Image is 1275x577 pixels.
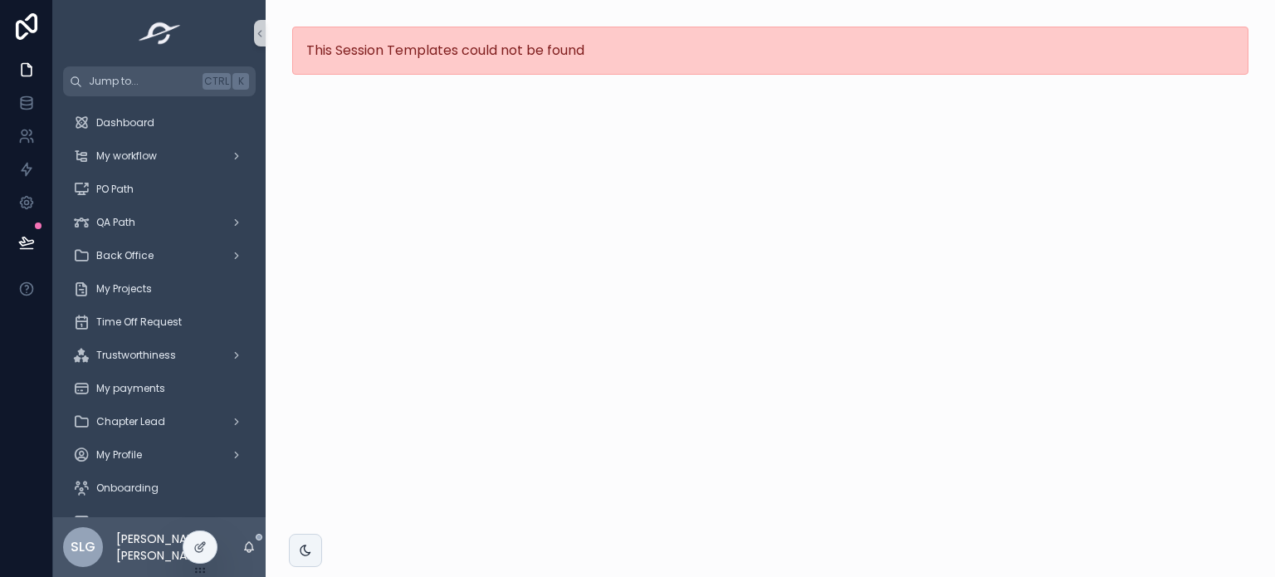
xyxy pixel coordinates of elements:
span: QA Path [96,216,135,229]
a: My workflow [63,141,256,171]
span: Onboarding [96,482,159,495]
a: Dashboard [63,108,256,138]
span: My workflow [96,149,157,163]
span: Value R. Project [96,515,173,528]
button: Jump to...CtrlK [63,66,256,96]
a: Chapter Lead [63,407,256,437]
a: Trustworthiness [63,340,256,370]
span: PO Path [96,183,134,196]
a: Time Off Request [63,307,256,337]
span: My Profile [96,448,142,462]
span: SLG [71,537,95,557]
span: Ctrl [203,73,231,90]
span: Dashboard [96,116,154,130]
span: This Session Templates could not be found [306,41,584,60]
p: [PERSON_NAME] [PERSON_NAME] [116,531,242,564]
a: QA Path [63,208,256,237]
a: My Projects [63,274,256,304]
span: Time Off Request [96,315,182,329]
div: scrollable content [53,96,266,517]
a: Value R. Project [63,506,256,536]
span: Back Office [96,249,154,262]
a: My Profile [63,440,256,470]
span: My Projects [96,282,152,296]
img: App logo [134,20,186,46]
a: Onboarding [63,473,256,503]
a: Back Office [63,241,256,271]
span: Jump to... [89,75,196,88]
span: Chapter Lead [96,415,165,428]
a: My payments [63,374,256,403]
span: K [234,75,247,88]
span: Trustworthiness [96,349,176,362]
a: PO Path [63,174,256,204]
span: My payments [96,382,165,395]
